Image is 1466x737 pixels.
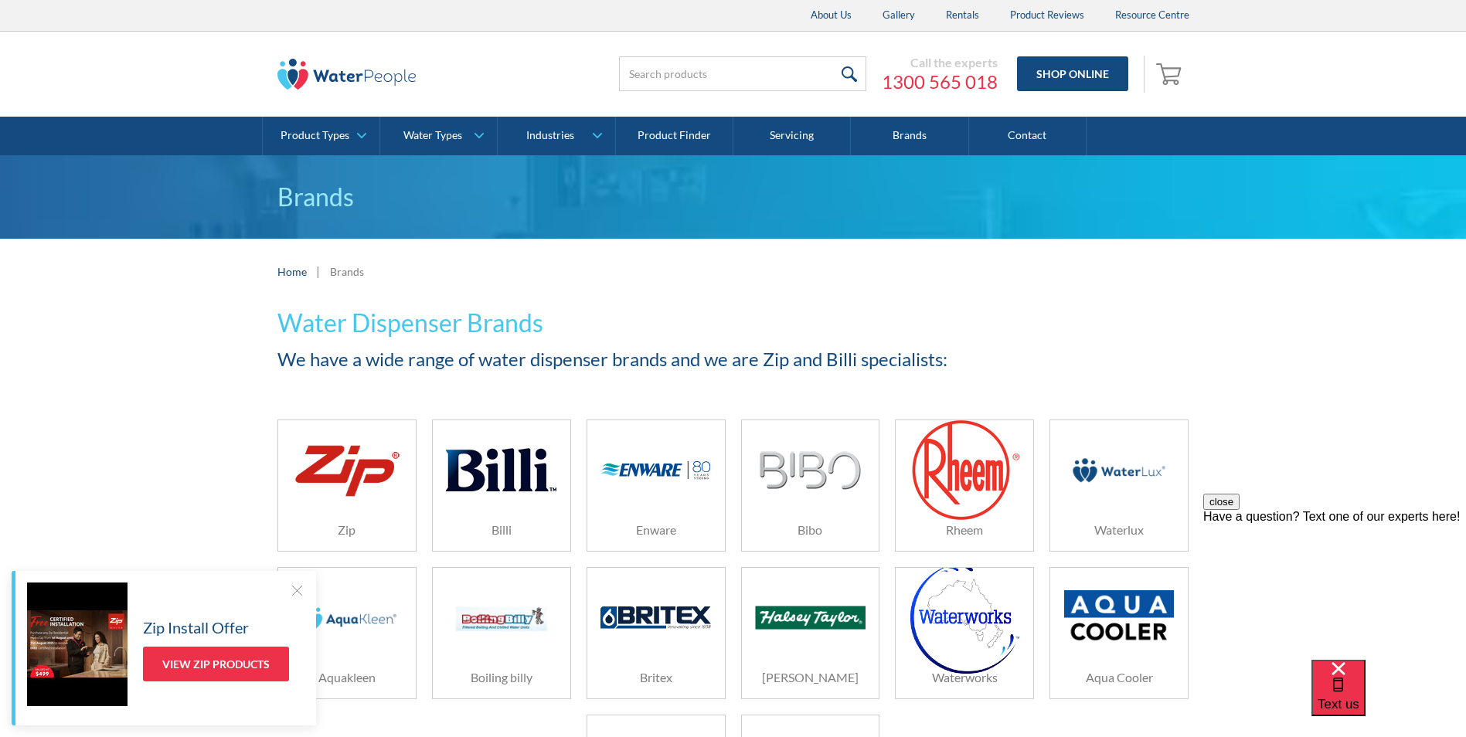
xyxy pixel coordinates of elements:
[315,262,322,280] div: |
[278,521,416,539] h6: Zip
[1311,660,1466,737] iframe: podium webchat widget bubble
[600,606,710,628] img: Britex
[143,616,249,639] h5: Zip Install Offer
[742,668,879,687] h6: [PERSON_NAME]
[741,567,880,699] a: Halsey Taylor[PERSON_NAME]
[851,117,968,155] a: Brands
[278,668,416,687] h6: Aquakleen
[969,117,1087,155] a: Contact
[619,56,866,91] input: Search products
[896,668,1033,687] h6: Waterworks
[277,345,1189,373] h2: We have a wide range of water dispenser brands and we are Zip and Billi specialists:
[380,117,497,155] a: Water Types
[433,521,570,539] h6: Billi
[587,419,726,552] a: EnwareEnware
[755,606,865,630] img: Halsey Taylor
[587,668,725,687] h6: Britex
[1049,419,1189,552] a: WaterluxWaterlux
[910,419,1019,521] img: Rheem
[498,117,614,155] a: Industries
[1203,494,1466,679] iframe: podium webchat widget prompt
[616,117,733,155] a: Product Finder
[277,567,417,699] a: AquakleenAquakleen
[432,567,571,699] a: Boiling billyBoiling billy
[587,567,726,699] a: BritexBritex
[600,460,710,481] img: Enware
[277,59,417,90] img: The Water People
[526,129,574,142] div: Industries
[759,451,862,490] img: Bibo
[1064,590,1174,645] img: Aqua Cooler
[895,419,1034,552] a: RheemRheem
[277,263,307,280] a: Home
[330,263,364,280] div: Brands
[1156,61,1185,86] img: shopping cart
[882,70,998,93] a: 1300 565 018
[1152,56,1189,93] a: Open empty cart
[1050,668,1188,687] h6: Aqua Cooler
[446,581,556,654] img: Boiling billy
[1064,433,1174,507] img: Waterlux
[895,567,1034,699] a: WaterworksWaterworks
[27,582,128,706] img: Zip Install Offer
[143,647,289,681] a: View Zip Products
[742,521,879,539] h6: Bibo
[1050,521,1188,539] h6: Waterlux
[733,117,851,155] a: Servicing
[1049,567,1189,699] a: Aqua CoolerAqua Cooler
[741,419,880,552] a: BiboBibo
[292,437,402,503] img: Zip
[896,521,1033,539] h6: Rheem
[281,129,349,142] div: Product Types
[882,55,998,70] div: Call the experts
[403,129,462,142] div: Water Types
[910,562,1019,674] img: Waterworks
[263,117,379,155] a: Product Types
[432,419,571,552] a: BilliBilli
[277,419,417,552] a: ZipZip
[433,668,570,687] h6: Boiling billy
[292,581,402,654] img: Aquakleen
[446,433,556,507] img: Billi
[587,521,725,539] h6: Enware
[1017,56,1128,91] a: Shop Online
[277,304,1189,341] h1: Water Dispenser Brands
[277,178,1189,216] p: Brands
